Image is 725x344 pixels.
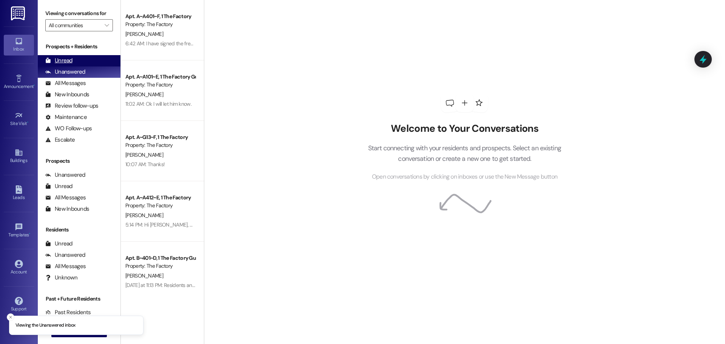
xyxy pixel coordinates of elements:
[125,262,195,270] div: Property: The Factory
[4,295,34,315] a: Support
[105,22,109,28] i: 
[45,91,89,99] div: New Inbounds
[45,68,85,76] div: Unanswered
[125,254,195,262] div: Apt. B~401~D, 1 The Factory Guarantors
[125,161,165,168] div: 10:07 AM: Thanks!
[34,83,35,88] span: •
[125,212,163,219] span: [PERSON_NAME]
[38,157,120,165] div: Prospects
[125,73,195,81] div: Apt. A~A101~E, 1 The Factory Guarantors
[11,6,26,20] img: ResiDesk Logo
[45,205,89,213] div: New Inbounds
[125,194,195,202] div: Apt. A~A412~E, 1 The Factory
[372,172,557,182] span: Open conversations by clicking on inboxes or use the New Message button
[4,35,34,55] a: Inbox
[45,251,85,259] div: Unanswered
[45,309,91,316] div: Past Residents
[38,43,120,51] div: Prospects + Residents
[45,79,86,87] div: All Messages
[45,274,77,282] div: Unknown
[125,202,195,210] div: Property: The Factory
[7,313,14,321] button: Close toast
[45,171,85,179] div: Unanswered
[38,226,120,234] div: Residents
[125,272,163,279] span: [PERSON_NAME]
[125,40,285,47] div: 6:42 AM: I have signed the free rent document and that charge is not off.
[125,100,191,107] div: 11:02 AM: Ok I will let him know.
[27,120,28,125] span: •
[125,12,195,20] div: Apt. A~A401~F, 1 The Factory
[125,81,195,89] div: Property: The Factory
[45,8,113,19] label: Viewing conversations for
[125,221,451,228] div: 5:14 PM: Hi [PERSON_NAME], Thank you for your inquiry. Could you explain what kind of damage was ...
[45,182,72,190] div: Unread
[125,20,195,28] div: Property: The Factory
[15,322,76,329] p: Viewing the Unanswered inbox
[38,295,120,303] div: Past + Future Residents
[356,143,572,164] p: Start connecting with your residents and prospects. Select an existing conversation or create a n...
[4,183,34,204] a: Leads
[4,146,34,167] a: Buildings
[125,282,449,288] div: [DATE] at 11:13 PM: Residents and Guarantors: All charges are now due. Any balance unpaid for by ...
[45,57,72,65] div: Unread
[45,102,98,110] div: Review follow-ups
[29,231,30,236] span: •
[4,221,34,241] a: Templates •
[125,91,163,98] span: [PERSON_NAME]
[45,125,92,133] div: WO Follow-ups
[356,123,572,135] h2: Welcome to Your Conversations
[4,258,34,278] a: Account
[45,240,72,248] div: Unread
[45,194,86,202] div: All Messages
[125,141,195,149] div: Property: The Factory
[125,31,163,37] span: [PERSON_NAME]
[45,113,87,121] div: Maintenance
[49,19,101,31] input: All communities
[45,136,75,144] div: Escalate
[125,133,195,141] div: Apt. A~G13~F, 1 The Factory
[125,151,163,158] span: [PERSON_NAME]
[45,262,86,270] div: All Messages
[4,109,34,130] a: Site Visit •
